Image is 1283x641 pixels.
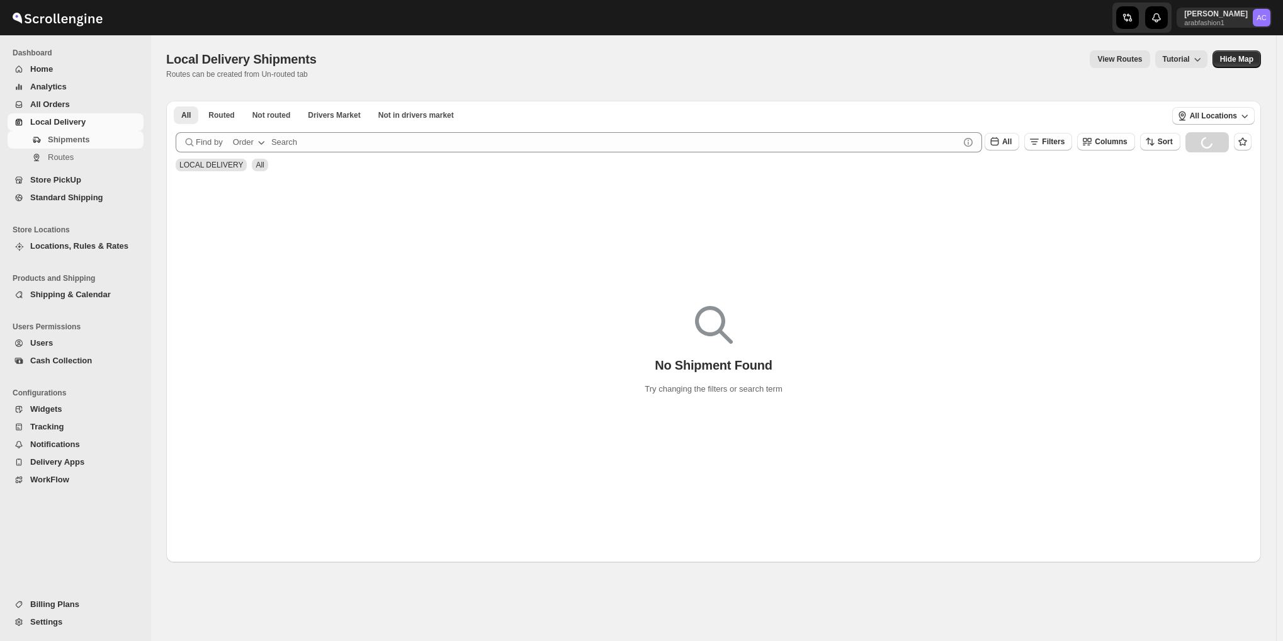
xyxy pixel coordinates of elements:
[1155,50,1207,68] button: Tutorial
[166,52,317,66] span: Local Delivery Shipments
[371,106,461,124] button: Un-claimable
[8,60,144,78] button: Home
[8,96,144,113] button: All Orders
[1184,9,1248,19] p: [PERSON_NAME]
[985,133,1019,150] button: All
[30,617,62,627] span: Settings
[1177,8,1272,28] button: User menu
[30,64,53,74] span: Home
[1042,137,1065,146] span: Filters
[378,110,454,120] span: Not in drivers market
[1097,54,1142,64] span: View Routes
[225,132,275,152] button: Order
[8,436,144,453] button: Notifications
[1158,137,1173,146] span: Sort
[8,131,144,149] button: Shipments
[300,106,368,124] button: Claimable
[1253,9,1270,26] span: Abizer Chikhly
[655,358,772,373] p: No Shipment Found
[308,110,360,120] span: Drivers Market
[271,132,959,152] input: Search
[252,110,291,120] span: Not routed
[179,161,243,169] span: LOCAL DELIVERY
[8,237,144,255] button: Locations, Rules & Rates
[8,453,144,471] button: Delivery Apps
[1220,54,1253,64] span: Hide Map
[1184,19,1248,26] p: arabfashion1
[10,2,105,33] img: ScrollEngine
[8,286,144,303] button: Shipping & Calendar
[30,193,103,202] span: Standard Shipping
[30,422,64,431] span: Tracking
[13,225,145,235] span: Store Locations
[1172,107,1255,125] button: All Locations
[30,356,92,365] span: Cash Collection
[13,273,145,283] span: Products and Shipping
[245,106,298,124] button: Unrouted
[1257,14,1267,21] text: AC
[201,106,242,124] button: Routed
[30,475,69,484] span: WorkFlow
[30,457,84,467] span: Delivery Apps
[30,241,128,251] span: Locations, Rules & Rates
[48,152,74,162] span: Routes
[1090,50,1150,68] button: view route
[30,599,79,609] span: Billing Plans
[1190,111,1237,121] span: All Locations
[8,149,144,166] button: Routes
[174,106,198,124] button: All
[196,136,223,149] span: Find by
[13,322,145,332] span: Users Permissions
[30,99,70,109] span: All Orders
[166,69,322,79] p: Routes can be created from Un-routed tab
[645,383,782,395] p: Try changing the filters or search term
[13,388,145,398] span: Configurations
[30,82,67,91] span: Analytics
[13,48,145,58] span: Dashboard
[30,338,53,348] span: Users
[1024,133,1072,150] button: Filters
[256,161,264,169] span: All
[8,78,144,96] button: Analytics
[30,175,81,184] span: Store PickUp
[1163,55,1190,64] span: Tutorial
[1140,133,1180,150] button: Sort
[233,136,254,149] div: Order
[181,110,191,120] span: All
[8,613,144,631] button: Settings
[30,117,86,127] span: Local Delivery
[30,290,111,299] span: Shipping & Calendar
[8,418,144,436] button: Tracking
[8,596,144,613] button: Billing Plans
[1077,133,1134,150] button: Columns
[8,471,144,489] button: WorkFlow
[1212,50,1261,68] button: Map action label
[48,135,89,144] span: Shipments
[208,110,234,120] span: Routed
[695,306,733,344] img: Empty search results
[30,404,62,414] span: Widgets
[8,352,144,370] button: Cash Collection
[1002,137,1012,146] span: All
[8,400,144,418] button: Widgets
[8,334,144,352] button: Users
[30,440,80,449] span: Notifications
[1095,137,1127,146] span: Columns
